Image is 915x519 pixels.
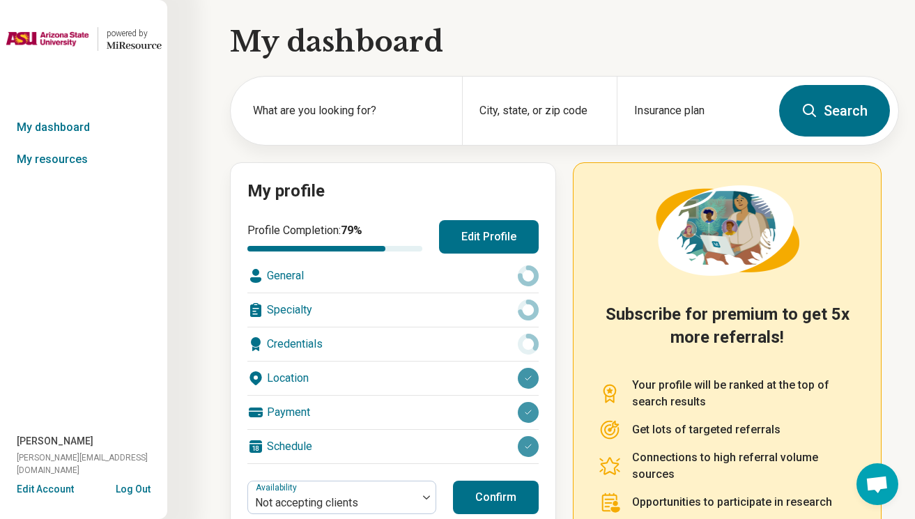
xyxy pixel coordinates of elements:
[632,494,832,511] p: Opportunities to participate in research
[247,396,539,429] div: Payment
[17,451,167,477] span: [PERSON_NAME][EMAIL_ADDRESS][DOMAIN_NAME]
[599,303,856,360] h2: Subscribe for premium to get 5x more referrals!
[116,482,151,493] button: Log Out
[341,224,362,237] span: 79 %
[453,481,539,514] button: Confirm
[253,102,445,119] label: What are you looking for?
[247,222,422,251] div: Profile Completion:
[632,421,781,438] p: Get lots of targeted referrals
[247,327,539,361] div: Credentials
[256,483,300,493] label: Availability
[247,259,539,293] div: General
[247,430,539,463] div: Schedule
[6,22,89,56] img: Arizona State University
[247,293,539,327] div: Specialty
[632,377,856,410] p: Your profile will be ranked at the top of search results
[17,434,93,449] span: [PERSON_NAME]
[230,22,899,61] h1: My dashboard
[632,449,856,483] p: Connections to high referral volume sources
[247,180,539,203] h2: My profile
[17,482,74,497] button: Edit Account
[439,220,539,254] button: Edit Profile
[247,362,539,395] div: Location
[6,22,162,56] a: Arizona State Universitypowered by
[107,27,162,40] div: powered by
[856,463,898,505] div: Open chat
[779,85,890,137] button: Search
